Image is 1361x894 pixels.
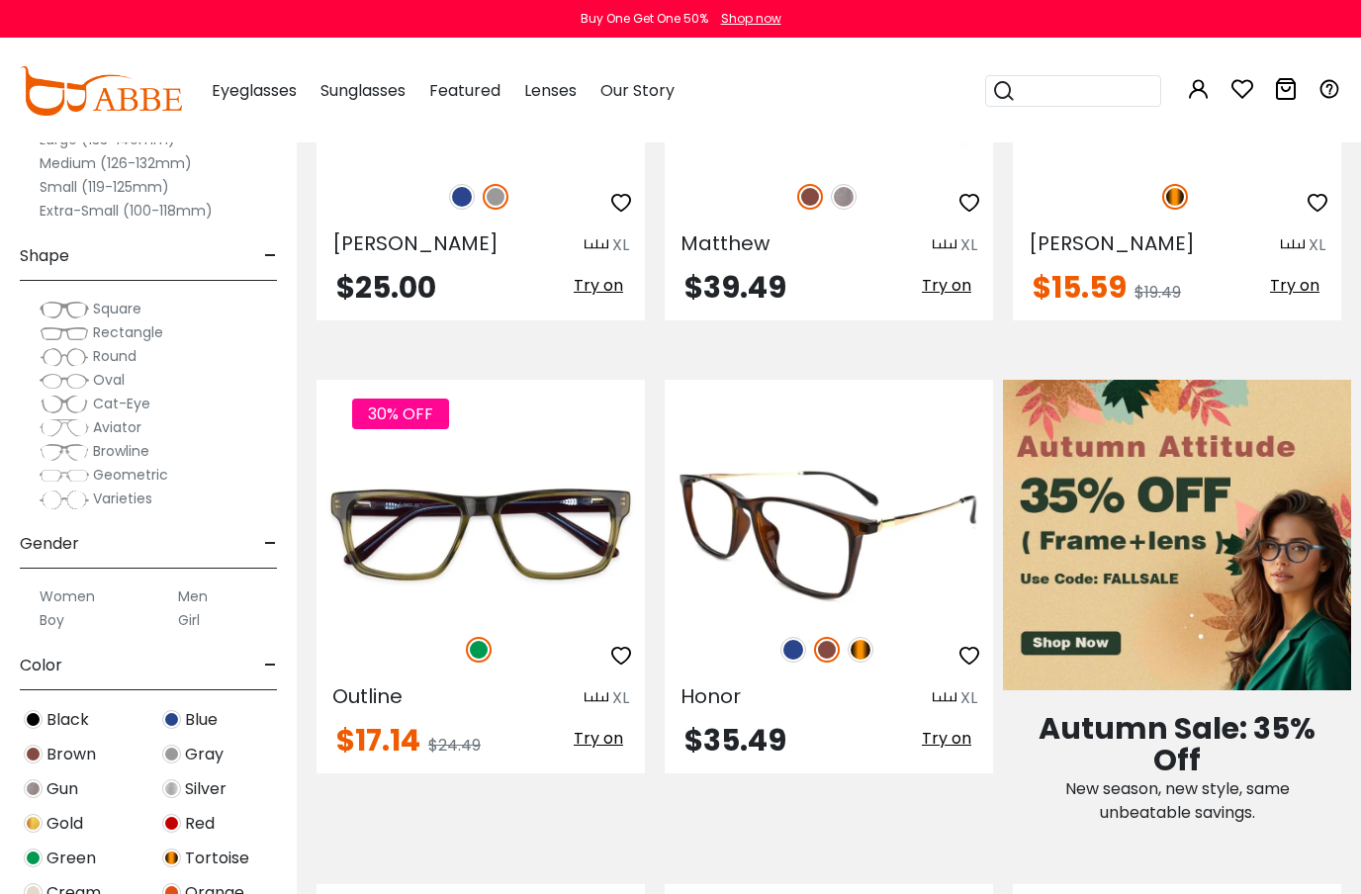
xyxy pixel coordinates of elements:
[264,520,277,568] span: -
[585,238,608,253] img: size ruler
[93,465,168,485] span: Geometric
[40,175,169,199] label: Small (119-125mm)
[20,642,62,689] span: Color
[40,199,213,223] label: Extra-Small (100-118mm)
[449,184,475,210] img: Blue
[665,451,993,615] img: Blue Honor - TR ,Light Weight
[916,726,977,752] button: Try on
[24,849,43,867] img: Green
[332,229,499,257] span: [PERSON_NAME]
[1281,238,1305,253] img: size ruler
[46,847,96,870] span: Green
[162,745,181,763] img: Gray
[585,691,608,706] img: size ruler
[185,812,215,836] span: Red
[46,743,96,766] span: Brown
[1003,380,1351,690] img: Autumn Attitude Sale
[162,849,181,867] img: Tortoise
[162,779,181,798] img: Silver
[40,418,89,438] img: Aviator.png
[46,777,78,801] span: Gun
[178,608,200,632] label: Girl
[780,637,806,663] img: Blue
[916,273,977,299] button: Try on
[684,719,786,761] span: $35.49
[24,779,43,798] img: Gun
[46,812,83,836] span: Gold
[612,686,629,710] div: XL
[568,273,629,299] button: Try on
[320,79,406,102] span: Sunglasses
[933,691,956,706] img: size ruler
[40,490,89,510] img: Varieties.png
[93,370,125,390] span: Oval
[185,708,218,732] span: Blue
[797,184,823,210] img: Brown
[612,233,629,257] div: XL
[40,442,89,462] img: Browline.png
[20,232,69,280] span: Shape
[185,743,224,766] span: Gray
[1029,229,1195,257] span: [PERSON_NAME]
[93,394,150,413] span: Cat-Eye
[46,708,89,732] span: Black
[185,777,227,801] span: Silver
[524,79,577,102] span: Lenses
[428,734,481,757] span: $24.49
[574,274,623,297] span: Try on
[40,584,95,608] label: Women
[429,79,500,102] span: Featured
[317,451,645,615] img: Green Outline - Acetate ,Universal Bridge Fit
[185,847,249,870] span: Tortoise
[960,686,977,710] div: XL
[1039,707,1316,781] span: Autumn Sale: 35% Off
[814,637,840,663] img: Brown
[848,637,873,663] img: Tortoise
[483,184,508,210] img: Gray
[178,584,208,608] label: Men
[336,266,436,309] span: $25.00
[711,10,781,27] a: Shop now
[162,814,181,833] img: Red
[721,10,781,28] div: Shop now
[24,814,43,833] img: Gold
[1134,281,1181,304] span: $19.49
[24,745,43,763] img: Brown
[581,10,708,28] div: Buy One Get One 50%
[922,274,971,297] span: Try on
[680,229,770,257] span: Matthew
[40,371,89,391] img: Oval.png
[93,322,163,342] span: Rectangle
[40,347,89,367] img: Round.png
[40,466,89,486] img: Geometric.png
[93,346,136,366] span: Round
[960,233,977,257] div: XL
[574,727,623,750] span: Try on
[212,79,297,102] span: Eyeglasses
[1065,777,1290,824] span: New season, new style, same unbeatable savings.
[831,184,857,210] img: Gun
[264,232,277,280] span: -
[40,608,64,632] label: Boy
[93,489,152,508] span: Varieties
[1270,274,1319,297] span: Try on
[466,637,492,663] img: Green
[922,727,971,750] span: Try on
[568,726,629,752] button: Try on
[20,520,79,568] span: Gender
[40,323,89,343] img: Rectangle.png
[1162,184,1188,210] img: Tortoise
[40,151,192,175] label: Medium (126-132mm)
[40,395,89,414] img: Cat-Eye.png
[264,642,277,689] span: -
[93,441,149,461] span: Browline
[332,682,403,710] span: Outline
[600,79,675,102] span: Our Story
[1033,266,1127,309] span: $15.59
[1309,233,1325,257] div: XL
[20,66,182,116] img: abbeglasses.com
[352,399,449,429] span: 30% OFF
[24,710,43,729] img: Black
